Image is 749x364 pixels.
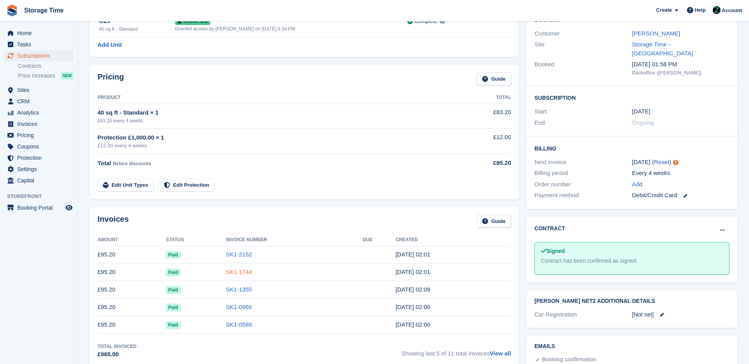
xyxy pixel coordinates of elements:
[632,41,693,57] a: Storage Time - [GEOGRAPHIC_DATA]
[98,72,124,85] h2: Pricing
[98,316,166,334] td: £95.20
[4,164,74,175] a: menu
[534,60,632,76] div: Booked
[113,161,151,166] span: Before discounts
[534,94,729,101] h2: Subscription
[722,7,742,14] span: Account
[396,234,511,246] th: Created
[17,107,64,118] span: Analytics
[632,60,729,69] div: [DATE] 01:58 PM
[4,85,74,95] a: menu
[166,234,226,246] th: Status
[4,50,74,61] a: menu
[17,118,64,129] span: Invoices
[98,41,122,49] a: Add Unit
[632,310,729,319] div: [Not set]
[672,159,679,166] div: Tooltip anchor
[534,29,632,38] div: Customer
[4,39,74,50] a: menu
[654,159,669,165] a: Reset
[226,321,252,328] a: SK1-0589
[632,169,729,178] div: Every 4 weeks
[166,251,180,259] span: Paid
[414,17,438,25] div: Complete
[534,118,632,127] div: End
[632,69,729,77] div: Backoffice ([PERSON_NAME])
[175,25,407,32] div: Granted access by [PERSON_NAME] on [DATE] 4:34 PM
[534,224,565,233] h2: Contract
[17,141,64,152] span: Coupons
[534,310,632,319] div: Car Registration
[98,142,456,150] div: £12.00 every 4 weeks
[98,133,456,142] div: Protection £1,000.00 × 1
[632,119,654,126] span: Ongoing
[632,180,643,189] a: Add
[401,343,511,359] span: Showing last 5 of 11 total invoices
[456,92,511,104] th: Total
[4,175,74,186] a: menu
[440,19,445,23] img: icon-info-grey-7440780725fd019a000dd9b08b2336e03edf1995a4989e88bcd33f0948082b44.svg
[4,107,74,118] a: menu
[534,191,632,200] div: Payment method
[98,263,166,281] td: £95.20
[632,191,729,200] div: Debit/Credit Card
[226,286,252,293] a: SK1-1355
[166,269,180,276] span: Paid
[396,251,430,258] time: 2025-09-26 01:01:16 UTC
[166,321,180,329] span: Paid
[4,152,74,163] a: menu
[534,40,632,58] div: Site
[18,72,55,80] span: Price increases
[21,4,67,17] a: Storage Time
[534,158,632,167] div: Next invoice
[534,343,729,350] h2: Emails
[4,141,74,152] a: menu
[166,286,180,294] span: Paid
[64,203,74,212] a: Preview store
[396,269,430,275] time: 2025-08-29 01:01:00 UTC
[363,234,396,246] th: Due
[98,343,137,350] div: Total Invoiced
[534,298,729,304] h2: [PERSON_NAME] Net2 Additional Details
[18,71,74,80] a: Price increases NEW
[98,160,111,166] span: Total
[98,108,456,117] div: 40 sq ft - Standard × 1
[99,17,175,26] div: G29
[477,72,511,85] a: Guide
[98,350,137,359] div: £965.00
[6,5,18,16] img: stora-icon-8386f47178a22dfd0bd8f6a31ec36ba5ce8667c1dd55bd0f319d3a0aa187defe.svg
[17,85,64,95] span: Sites
[17,152,64,163] span: Protection
[17,164,64,175] span: Settings
[98,215,129,228] h2: Invoices
[632,30,680,37] a: [PERSON_NAME]
[534,107,632,116] div: Start
[632,107,650,116] time: 2024-12-20 01:00:00 UTC
[17,28,64,39] span: Home
[4,28,74,39] a: menu
[396,286,430,293] time: 2025-08-01 01:09:42 UTC
[98,234,166,246] th: Amount
[226,269,252,275] a: SK1-1744
[632,158,729,167] div: [DATE] ( )
[98,246,166,263] td: £95.20
[17,50,64,61] span: Subscriptions
[656,6,672,14] span: Create
[456,129,511,154] td: £12.00
[713,6,721,14] img: Zain Sarwar
[226,251,252,258] a: SK1-2152
[17,96,64,107] span: CRM
[534,169,632,178] div: Billing period
[4,130,74,141] a: menu
[17,202,64,213] span: Booking Portal
[541,257,723,265] div: Contract has been confirmed as signed.
[4,202,74,213] a: menu
[98,92,456,104] th: Product
[98,281,166,299] td: £95.20
[541,247,723,255] div: Signed
[534,144,729,152] h2: Billing
[166,304,180,311] span: Paid
[98,299,166,316] td: £95.20
[695,6,706,14] span: Help
[99,26,175,33] div: 40 sq ft - Standard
